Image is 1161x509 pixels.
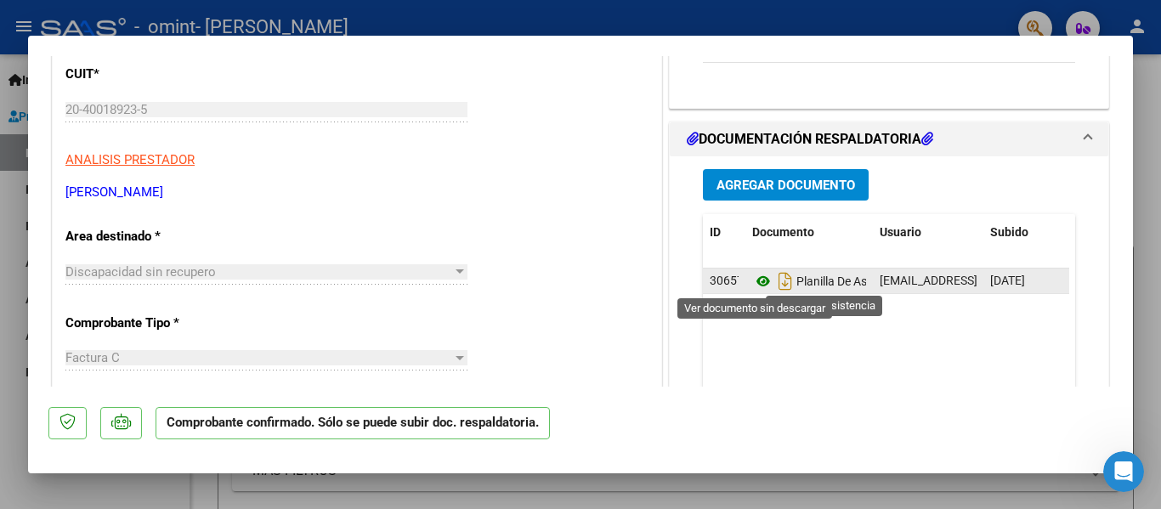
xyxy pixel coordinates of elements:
mat-expansion-panel-header: DOCUMENTACIÓN RESPALDATORIA [670,122,1108,156]
i: Descargar documento [774,268,796,295]
button: Agregar Documento [703,169,869,201]
datatable-header-cell: Documento [745,214,873,251]
p: Comprobante confirmado. Sólo se puede subir doc. respaldatoria. [156,407,550,440]
span: Planilla De Asistencia [752,274,908,288]
span: ANALISIS PRESTADOR [65,152,195,167]
datatable-header-cell: Subido [983,214,1068,251]
p: CUIT [65,65,241,84]
span: Usuario [880,225,921,239]
span: 30657 [710,274,744,287]
span: ID [710,225,721,239]
datatable-header-cell: Usuario [873,214,983,251]
span: Documento [752,225,814,239]
p: [PERSON_NAME] [65,183,648,202]
p: Area destinado * [65,227,241,246]
datatable-header-cell: ID [703,214,745,251]
span: [DATE] [990,274,1025,287]
span: Agregar Documento [716,178,855,193]
datatable-header-cell: Acción [1068,214,1153,251]
iframe: Intercom live chat [1103,451,1144,492]
p: Comprobante Tipo * [65,314,241,333]
span: Subido [990,225,1028,239]
div: DOCUMENTACIÓN RESPALDATORIA [670,156,1108,509]
h1: DOCUMENTACIÓN RESPALDATORIA [687,129,933,150]
span: Factura C [65,350,120,365]
span: Discapacidad sin recupero [65,264,216,280]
